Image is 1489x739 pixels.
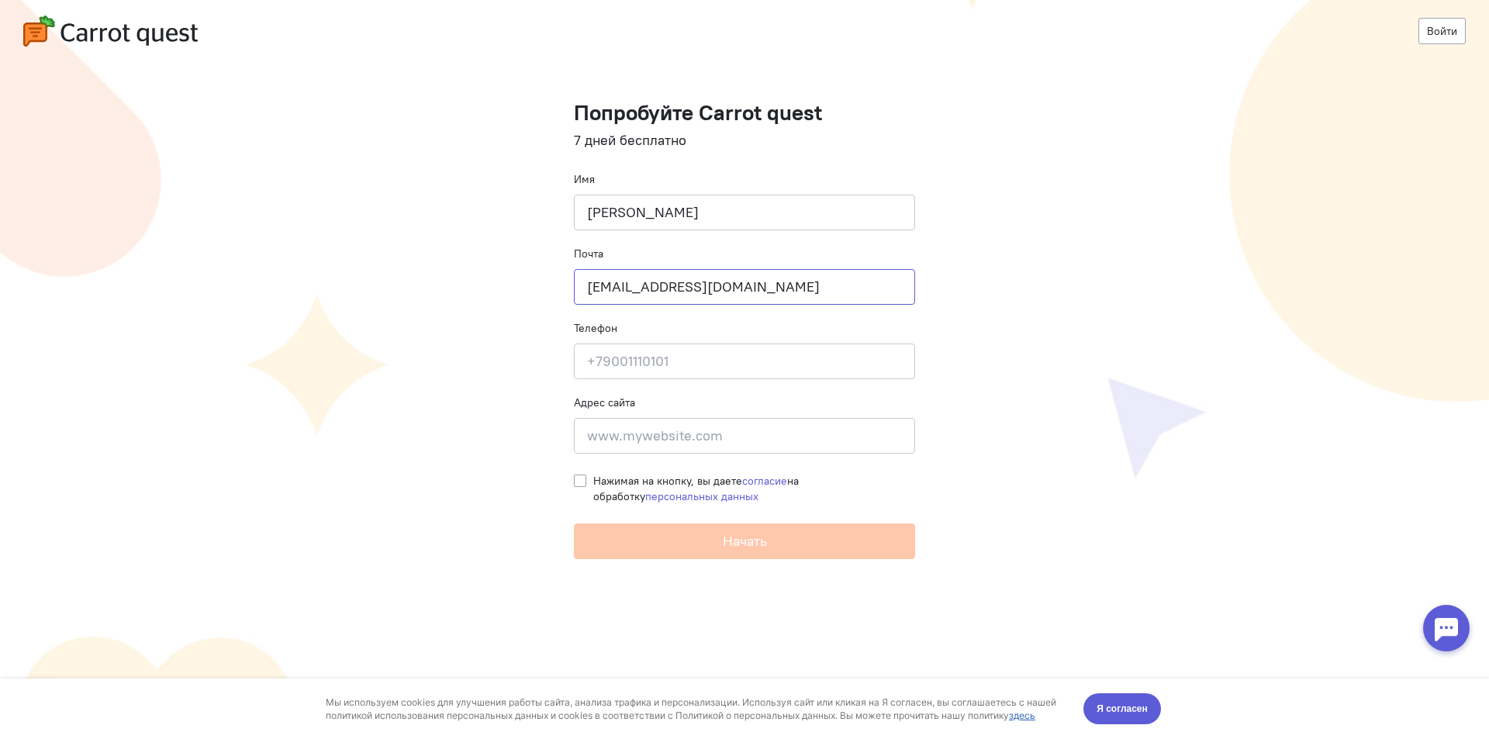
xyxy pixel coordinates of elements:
a: здесь [1009,31,1035,43]
a: Войти [1418,18,1466,44]
label: Имя [574,171,595,187]
h1: Попробуйте Carrot quest [574,101,915,125]
span: Начать [723,532,767,550]
a: согласие [742,474,787,488]
input: name@company.ru [574,269,915,305]
h4: 7 дней бесплатно [574,133,915,148]
button: Начать [574,523,915,559]
div: Мы используем cookies для улучшения работы сайта, анализа трафика и персонализации. Используя сай... [326,17,1066,43]
button: Я согласен [1083,15,1161,46]
a: персональных данных [645,489,758,503]
input: +79001110101 [574,344,915,379]
span: Я согласен [1097,22,1148,38]
label: Почта [574,246,603,261]
span: Нажимая на кнопку, вы даете на обработку [593,474,799,503]
img: carrot-quest-logo.svg [23,16,198,47]
label: Телефон [574,320,617,336]
input: Ваше имя [574,195,915,230]
label: Адрес сайта [574,395,635,410]
input: www.mywebsite.com [574,418,915,454]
